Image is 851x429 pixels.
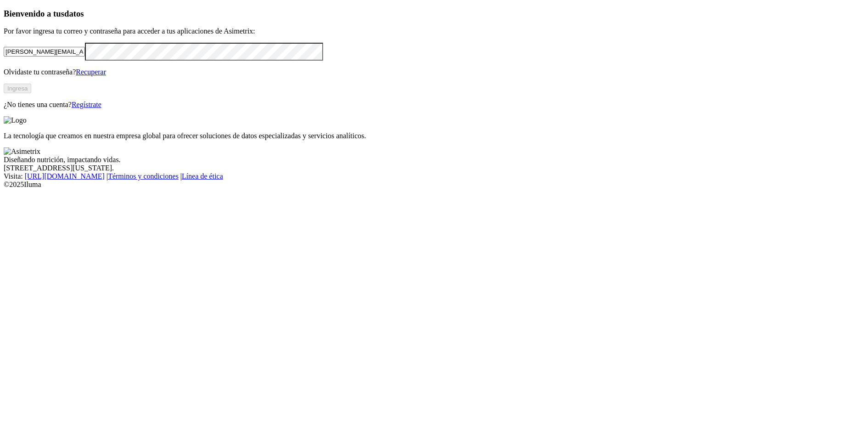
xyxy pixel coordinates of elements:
p: ¿No tienes una cuenta? [4,101,847,109]
img: Asimetrix [4,147,40,156]
span: datos [64,9,84,18]
a: [URL][DOMAIN_NAME] [25,172,105,180]
a: Regístrate [72,101,101,108]
a: Línea de ética [182,172,223,180]
p: Por favor ingresa tu correo y contraseña para acceder a tus aplicaciones de Asimetrix: [4,27,847,35]
div: © 2025 Iluma [4,181,847,189]
div: Visita : | | [4,172,847,181]
h3: Bienvenido a tus [4,9,847,19]
div: [STREET_ADDRESS][US_STATE]. [4,164,847,172]
button: Ingresa [4,84,31,93]
p: Olvidaste tu contraseña? [4,68,847,76]
a: Recuperar [76,68,106,76]
img: Logo [4,116,27,124]
div: Diseñando nutrición, impactando vidas. [4,156,847,164]
input: Tu correo [4,47,85,56]
p: La tecnología que creamos en nuestra empresa global para ofrecer soluciones de datos especializad... [4,132,847,140]
a: Términos y condiciones [108,172,179,180]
